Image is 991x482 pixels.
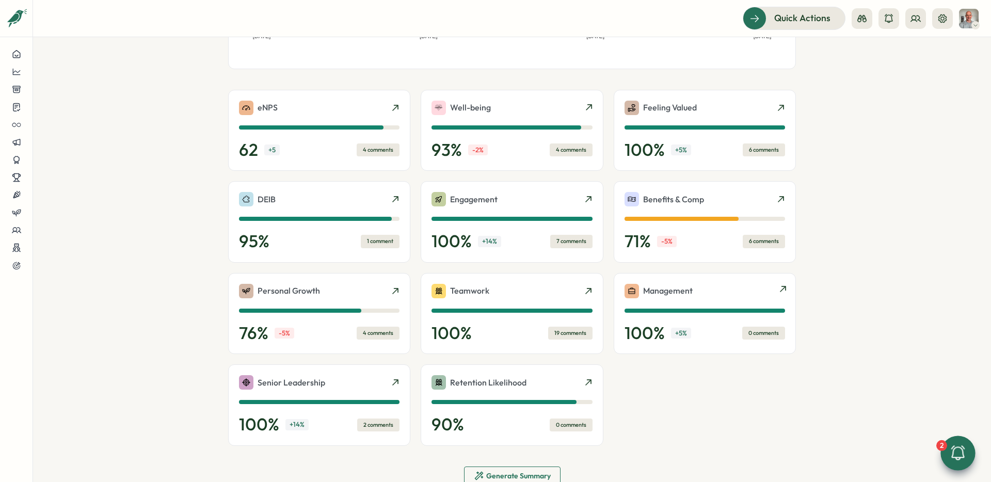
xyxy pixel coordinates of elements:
[548,327,593,340] div: 19 comments
[421,364,603,446] a: Retention Likelihood90%0 comments
[239,231,269,252] p: 95 %
[643,101,697,114] p: Feeling Valued
[431,231,472,252] p: 100 %
[258,376,325,389] p: Senior Leadership
[431,140,462,160] p: 93 %
[357,143,399,156] div: 4 comments
[239,323,268,344] p: 76 %
[671,328,691,339] p: + 5 %
[468,144,488,156] p: -2 %
[228,90,410,171] a: eNPS62+54 comments
[959,9,979,28] img: Philipp Eberhardt
[431,414,464,435] p: 90 %
[450,101,491,114] p: Well-being
[275,328,294,339] p: -5 %
[228,181,410,263] a: DEIB95%1 comment
[643,284,693,297] p: Management
[625,140,665,160] p: 100 %
[486,472,551,479] span: Generate Summary
[357,327,399,340] div: 4 comments
[625,323,665,344] p: 100 %
[228,273,410,355] a: Personal Growth76%-5%4 comments
[478,236,501,247] p: + 14 %
[450,193,498,206] p: Engagement
[239,414,279,435] p: 100 %
[671,144,691,156] p: + 5 %
[285,419,309,430] p: + 14 %
[550,419,593,431] div: 0 comments
[258,284,320,297] p: Personal Growth
[940,436,975,470] button: 2
[614,273,796,355] a: Management100%+5%0 comments
[614,90,796,171] a: Feeling Valued100%+5%6 comments
[258,101,278,114] p: eNPS
[431,323,472,344] p: 100 %
[361,235,399,248] div: 1 comment
[550,143,593,156] div: 4 comments
[743,235,785,248] div: 6 comments
[450,376,526,389] p: Retention Likelihood
[258,193,276,206] p: DEIB
[421,90,603,171] a: Well-being93%-2%4 comments
[450,284,489,297] p: Teamwork
[239,140,258,160] p: 62
[357,419,399,431] div: 2 comments
[421,181,603,263] a: Engagement100%+14%7 comments
[936,440,947,451] div: 2
[643,193,704,206] p: Benefits & Comp
[657,236,677,247] p: -5 %
[614,181,796,263] a: Benefits & Comp71%-5%6 comments
[742,327,785,340] div: 0 comments
[264,144,280,156] p: + 5
[228,364,410,446] a: Senior Leadership100%+14%2 comments
[421,273,603,355] a: Teamwork100%19 comments
[550,235,593,248] div: 7 comments
[743,143,785,156] div: 6 comments
[774,11,830,25] span: Quick Actions
[743,7,845,29] button: Quick Actions
[625,231,651,252] p: 71 %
